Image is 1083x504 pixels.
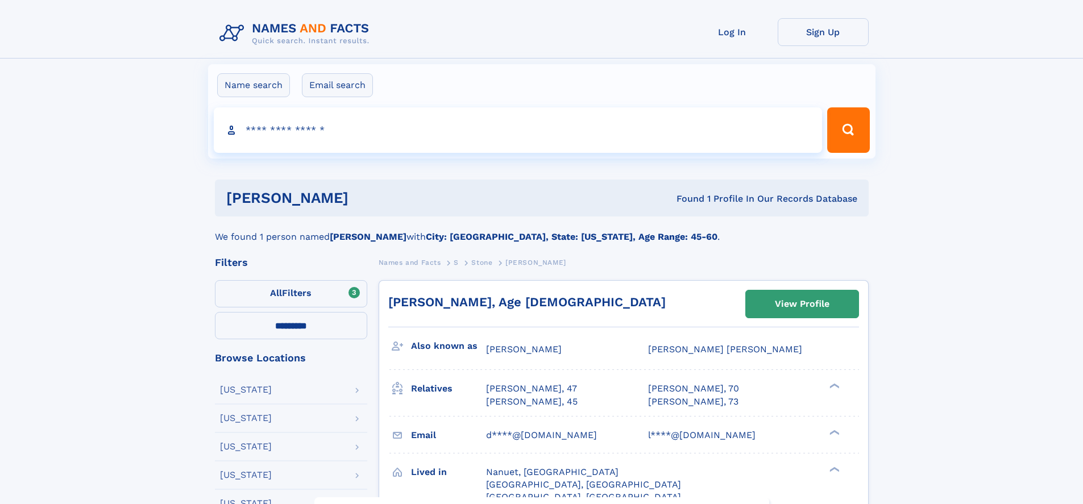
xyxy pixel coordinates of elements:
[471,255,492,269] a: Stone
[648,382,739,395] a: [PERSON_NAME], 70
[411,426,486,445] h3: Email
[215,280,367,307] label: Filters
[411,336,486,356] h3: Also known as
[220,385,272,394] div: [US_STATE]
[220,470,272,480] div: [US_STATE]
[775,291,829,317] div: View Profile
[486,382,577,395] a: [PERSON_NAME], 47
[215,18,379,49] img: Logo Names and Facts
[512,193,857,205] div: Found 1 Profile In Our Records Database
[330,231,406,242] b: [PERSON_NAME]
[215,257,367,268] div: Filters
[486,491,681,502] span: [GEOGRAPHIC_DATA], [GEOGRAPHIC_DATA]
[827,428,840,436] div: ❯
[471,259,492,266] span: Stone
[270,288,282,298] span: All
[454,255,459,269] a: S
[687,18,778,46] a: Log In
[486,395,578,408] a: [PERSON_NAME], 45
[215,216,869,244] div: We found 1 person named with .
[226,191,513,205] h1: [PERSON_NAME]
[648,344,802,355] span: [PERSON_NAME] [PERSON_NAME]
[746,290,858,318] a: View Profile
[454,259,459,266] span: S
[486,466,619,477] span: Nanuet, [GEOGRAPHIC_DATA]
[648,395,738,408] a: [PERSON_NAME], 73
[411,463,486,482] h3: Lived in
[220,442,272,451] div: [US_STATE]
[827,382,840,390] div: ❯
[411,379,486,398] h3: Relatives
[486,344,562,355] span: [PERSON_NAME]
[217,73,290,97] label: Name search
[778,18,869,46] a: Sign Up
[220,414,272,423] div: [US_STATE]
[827,465,840,473] div: ❯
[426,231,717,242] b: City: [GEOGRAPHIC_DATA], State: [US_STATE], Age Range: 45-60
[505,259,566,266] span: [PERSON_NAME]
[302,73,373,97] label: Email search
[379,255,441,269] a: Names and Facts
[388,295,666,309] a: [PERSON_NAME], Age [DEMOGRAPHIC_DATA]
[486,479,681,490] span: [GEOGRAPHIC_DATA], [GEOGRAPHIC_DATA]
[214,107,823,153] input: search input
[827,107,869,153] button: Search Button
[215,353,367,363] div: Browse Locations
